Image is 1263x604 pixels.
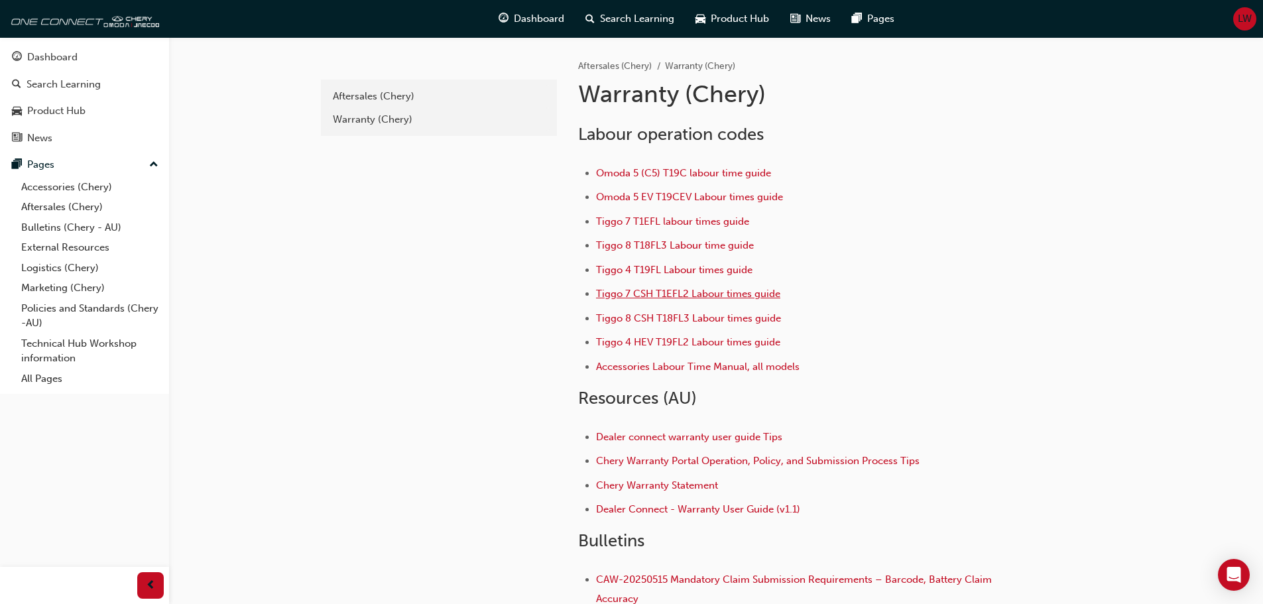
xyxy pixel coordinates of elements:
[16,217,164,238] a: Bulletins (Chery - AU)
[596,312,781,324] a: Tiggo 8 CSH T18FL3 Labour times guide
[16,298,164,333] a: Policies and Standards (Chery -AU)
[600,11,674,27] span: Search Learning
[790,11,800,27] span: news-icon
[12,159,22,171] span: pages-icon
[596,479,718,491] a: Chery Warranty Statement
[7,5,159,32] img: oneconnect
[16,278,164,298] a: Marketing (Chery)
[596,431,782,443] a: Dealer connect warranty user guide Tips
[596,215,749,227] a: Tiggo 7 T1EFL labour times guide
[585,11,595,27] span: search-icon
[16,369,164,389] a: All Pages
[578,60,652,72] a: Aftersales (Chery)
[5,45,164,70] a: Dashboard
[16,177,164,198] a: Accessories (Chery)
[596,167,771,179] a: Omoda 5 (C5) T19C labour time guide
[5,126,164,151] a: News
[326,108,552,131] a: Warranty (Chery)
[578,124,764,145] span: Labour operation codes
[780,5,841,32] a: news-iconNews
[665,59,735,74] li: Warranty (Chery)
[16,258,164,278] a: Logistics (Chery)
[575,5,685,32] a: search-iconSearch Learning
[333,112,545,127] div: Warranty (Chery)
[27,50,78,65] div: Dashboard
[16,333,164,369] a: Technical Hub Workshop information
[596,455,920,467] a: Chery Warranty Portal Operation, Policy, and Submission Process Tips
[852,11,862,27] span: pages-icon
[12,52,22,64] span: guage-icon
[499,11,509,27] span: guage-icon
[578,80,1013,109] h1: Warranty (Chery)
[5,152,164,177] button: Pages
[596,336,780,348] a: Tiggo 4 HEV T19FL2 Labour times guide
[685,5,780,32] a: car-iconProduct Hub
[711,11,769,27] span: Product Hub
[596,239,754,251] a: Tiggo 8 T18FL3 Labour time guide
[12,105,22,117] span: car-icon
[596,264,752,276] a: Tiggo 4 T19FL Labour times guide
[1233,7,1256,30] button: LW
[841,5,905,32] a: pages-iconPages
[596,361,800,373] a: Accessories Labour Time Manual, all models
[488,5,575,32] a: guage-iconDashboard
[806,11,831,27] span: News
[27,131,52,146] div: News
[578,530,644,551] span: Bulletins
[5,72,164,97] a: Search Learning
[146,577,156,594] span: prev-icon
[326,85,552,108] a: Aftersales (Chery)
[596,503,800,515] a: Dealer Connect - Warranty User Guide (v1.1)
[16,237,164,258] a: External Resources
[695,11,705,27] span: car-icon
[1218,559,1250,591] div: Open Intercom Messenger
[596,288,780,300] a: Tiggo 7 CSH T1EFL2 Labour times guide
[867,11,894,27] span: Pages
[27,157,54,172] div: Pages
[514,11,564,27] span: Dashboard
[12,133,22,145] span: news-icon
[27,103,86,119] div: Product Hub
[27,77,101,92] div: Search Learning
[5,99,164,123] a: Product Hub
[596,191,783,203] a: Omoda 5 EV T19CEV Labour times guide
[578,388,697,408] span: Resources (AU)
[16,197,164,217] a: Aftersales (Chery)
[12,79,21,91] span: search-icon
[333,89,545,104] div: Aftersales (Chery)
[5,42,164,152] button: DashboardSearch LearningProduct HubNews
[149,156,158,174] span: up-icon
[1238,11,1252,27] span: LW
